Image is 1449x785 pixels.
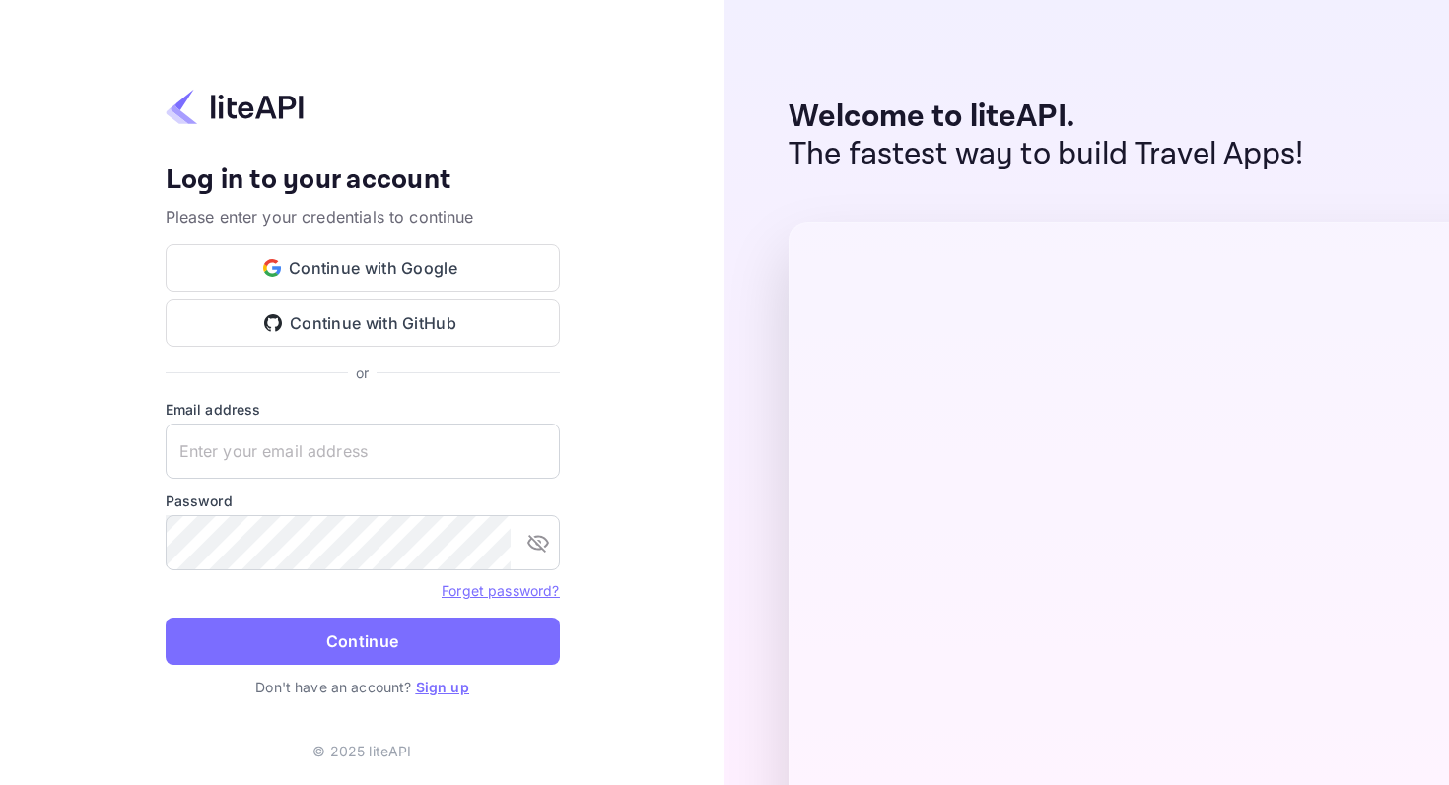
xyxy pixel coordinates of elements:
label: Email address [166,399,560,420]
img: liteapi [166,88,304,126]
a: Sign up [416,679,469,695]
p: Don't have an account? [166,677,560,697]
a: Forget password? [442,580,559,600]
p: or [356,362,369,383]
h4: Log in to your account [166,164,560,198]
button: toggle password visibility [518,523,558,562]
p: © 2025 liteAPI [312,741,411,761]
p: Welcome to liteAPI. [789,98,1304,136]
button: Continue [166,618,560,665]
p: Please enter your credentials to continue [166,205,560,229]
button: Continue with Google [166,244,560,292]
p: The fastest way to build Travel Apps! [789,136,1304,173]
button: Continue with GitHub [166,299,560,347]
label: Password [166,491,560,511]
input: Enter your email address [166,424,560,479]
a: Forget password? [442,582,559,599]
